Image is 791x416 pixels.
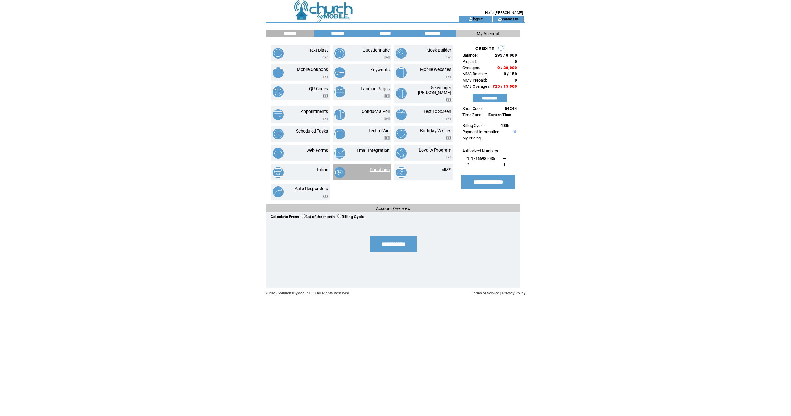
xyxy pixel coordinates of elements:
[384,117,390,120] img: video.png
[273,167,284,178] img: inbox.png
[512,130,516,133] img: help.gif
[273,129,284,139] img: scheduled-tasks.png
[302,215,335,219] label: 1st of the month
[396,109,407,120] img: text-to-screen.png
[462,123,484,128] span: Billing Cycle:
[488,113,511,117] span: Eastern Time
[273,148,284,159] img: web-forms.png
[306,148,328,153] a: Web Forms
[296,129,328,133] a: Scheduled Tasks
[497,65,517,70] span: 0 / 20,000
[396,167,407,178] img: mms.png
[502,291,525,295] a: Privacy Policy
[502,17,519,21] a: contact us
[334,129,345,139] img: text-to-win.png
[357,148,390,153] a: Email Integration
[468,17,473,22] img: account_icon.gif
[271,214,299,219] span: Calculate From:
[323,117,328,120] img: video.png
[462,59,477,64] span: Prepaid:
[323,94,328,98] img: video.png
[384,94,390,98] img: video.png
[363,48,390,53] a: Questionnaire
[462,112,482,117] span: Time Zone:
[462,78,487,82] span: MMS Prepaid:
[334,48,345,59] img: questionnaire.png
[515,59,517,64] span: 0
[273,67,284,78] img: mobile-coupons.png
[475,46,494,51] span: CREDITS
[334,86,345,97] img: landing-pages.png
[446,75,451,78] img: video.png
[515,78,517,82] span: 0
[384,136,390,140] img: video.png
[462,136,481,140] a: My Pricing
[302,214,306,218] input: 1st of the month
[361,86,390,91] a: Landing Pages
[273,48,284,59] img: text-blast.png
[446,136,451,140] img: video.png
[420,128,451,133] a: Birthday Wishes
[467,156,495,161] span: 1. 17166985035
[273,109,284,120] img: appointments.png
[485,11,523,15] span: Hello [PERSON_NAME]
[370,67,390,72] a: Keywords
[472,291,499,295] a: Terms of Service
[323,194,328,198] img: video.png
[301,109,328,114] a: Appointments
[396,88,407,99] img: scavenger-hunt.png
[334,148,345,159] img: email-integration.png
[376,206,411,211] span: Account Overview
[462,129,499,134] a: Payment Information
[441,167,451,172] a: MMS
[309,86,328,91] a: QR Codes
[396,129,407,139] img: birthday-wishes.png
[396,48,407,59] img: kiosk-builder.png
[501,123,509,128] span: 18th
[273,186,284,197] img: auto-responders.png
[295,186,328,191] a: Auto Responders
[323,75,328,78] img: video.png
[334,109,345,120] img: conduct-a-poll.png
[462,106,483,111] span: Short Code:
[317,167,328,172] a: Inbox
[337,215,364,219] label: Billing Cycle
[477,31,500,36] span: My Account
[419,147,451,152] a: Loyalty Program
[462,148,499,153] span: Authorized Numbers:
[297,67,328,72] a: Mobile Coupons
[426,48,451,53] a: Kiosk Builder
[420,67,451,72] a: Mobile Websites
[462,72,488,76] span: MMS Balance:
[273,86,284,97] img: qr-codes.png
[362,109,390,114] a: Conduct a Poll
[500,291,501,295] span: |
[504,72,517,76] span: 0 / 150
[495,53,517,58] span: 293 / 8,000
[370,167,390,172] a: Donations
[446,156,451,159] img: video.png
[493,84,517,89] span: 725 / 15,000
[334,167,345,178] img: donations.png
[462,65,480,70] span: Overages:
[337,214,341,218] input: Billing Cycle
[396,67,407,78] img: mobile-websites.png
[418,85,451,95] a: Scavenger [PERSON_NAME]
[505,106,517,111] span: 54244
[497,17,502,22] img: contact_us_icon.gif
[462,84,490,89] span: MMS Overages:
[446,98,451,102] img: video.png
[384,56,390,59] img: video.png
[309,48,328,53] a: Text Blast
[334,67,345,78] img: keywords.png
[462,53,478,58] span: Balance:
[446,56,451,59] img: video.png
[423,109,451,114] a: Text To Screen
[323,56,328,59] img: video.png
[266,291,349,295] span: © 2025 SolutionsByMobile LLC All Rights Reserved
[473,17,483,21] a: logout
[446,117,451,120] img: video.png
[396,148,407,159] img: loyalty-program.png
[368,128,390,133] a: Text to Win
[467,162,470,167] span: 2.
